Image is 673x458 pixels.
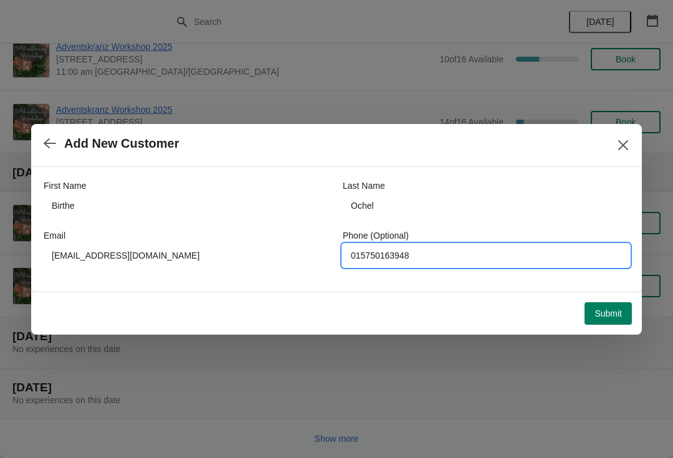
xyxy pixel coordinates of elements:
span: Submit [594,308,622,318]
h2: Add New Customer [64,136,179,151]
input: Enter your phone number [343,244,629,267]
button: Submit [585,302,632,325]
input: Smith [343,194,629,217]
button: Close [612,134,634,156]
label: First Name [44,179,86,192]
label: Phone (Optional) [343,229,409,242]
input: Enter your email [44,244,330,267]
input: John [44,194,330,217]
label: Email [44,229,65,242]
label: Last Name [343,179,385,192]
